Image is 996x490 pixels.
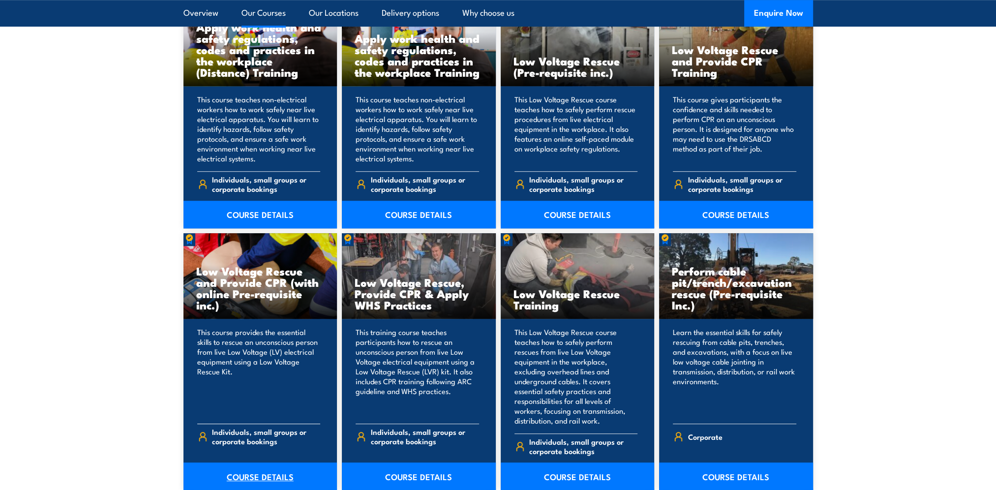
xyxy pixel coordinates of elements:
h3: Apply work health and safety regulations, codes and practices in the workplace (Distance) Training [196,21,325,78]
h3: Low Voltage Rescue and Provide CPR Training [672,44,800,78]
a: COURSE DETAILS [501,201,655,228]
a: COURSE DETAILS [183,462,337,490]
a: COURSE DETAILS [501,462,655,490]
a: COURSE DETAILS [342,201,496,228]
h3: Perform cable pit/trench/excavation rescue (Pre-requisite Inc.) [672,265,800,310]
a: COURSE DETAILS [659,462,813,490]
p: This Low Voltage Rescue course teaches how to safely perform rescues from live Low Voltage equipm... [514,327,638,426]
span: Individuals, small groups or corporate bookings [371,175,479,193]
p: This course teaches non-electrical workers how to work safely near live electrical apparatus. You... [197,94,321,163]
span: Individuals, small groups or corporate bookings [371,427,479,446]
a: COURSE DETAILS [659,201,813,228]
p: This course gives participants the confidence and skills needed to perform CPR on an unconscious ... [673,94,796,163]
p: This course teaches non-electrical workers how to work safely near live electrical apparatus. You... [356,94,479,163]
h3: Low Voltage Rescue, Provide CPR & Apply WHS Practices [355,276,483,310]
p: This training course teaches participants how to rescue an unconscious person from live Low Volta... [356,327,479,416]
h3: Low Voltage Rescue and Provide CPR (with online Pre-requisite inc.) [196,265,325,310]
span: Corporate [688,429,723,444]
p: This course provides the essential skills to rescue an unconscious person from live Low Voltage (... [197,327,321,416]
span: Individuals, small groups or corporate bookings [529,175,637,193]
span: Individuals, small groups or corporate bookings [212,175,320,193]
span: Individuals, small groups or corporate bookings [529,437,637,456]
h3: Low Voltage Rescue Training [513,288,642,310]
h3: Low Voltage Rescue (Pre-requisite inc.) [513,55,642,78]
span: Individuals, small groups or corporate bookings [212,427,320,446]
h3: Apply work health and safety regulations, codes and practices in the workplace Training [355,32,483,78]
p: This Low Voltage Rescue course teaches how to safely perform rescue procedures from live electric... [514,94,638,163]
span: Individuals, small groups or corporate bookings [688,175,796,193]
a: COURSE DETAILS [183,201,337,228]
p: Learn the essential skills for safely rescuing from cable pits, trenches, and excavations, with a... [673,327,796,416]
a: COURSE DETAILS [342,462,496,490]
